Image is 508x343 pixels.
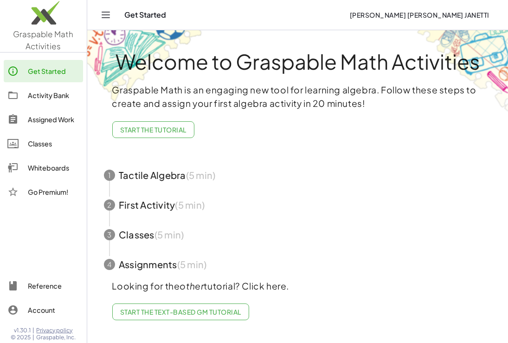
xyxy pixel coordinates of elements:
[180,280,204,291] em: other
[112,83,483,110] p: Graspable Math is an engaging new tool for learning algebra. Follow these steps to create and ass...
[93,220,502,250] button: 3Classes(5 min)
[4,157,83,179] a: Whiteboards
[93,250,502,279] button: 4Assignments(5 min)
[112,303,249,320] a: Start the Text-based GM Tutorial
[112,121,194,138] button: Start the Tutorial
[28,304,79,316] div: Account
[4,275,83,297] a: Reference
[349,11,489,19] span: [PERSON_NAME] [PERSON_NAME] Janetti
[120,125,186,134] span: Start the Tutorial
[4,60,83,82] a: Get Started
[28,186,79,198] div: Go Premium!
[93,190,502,220] button: 2First Activity(5 min)
[342,7,497,23] button: [PERSON_NAME] [PERSON_NAME] Janetti
[4,84,83,106] a: Activity Bank
[37,327,76,334] a: Privacy policy
[13,29,74,51] span: Graspable Math Activities
[120,308,241,316] span: Start the Text-based GM Tutorial
[28,90,79,101] div: Activity Bank
[37,334,76,341] span: Graspable, Inc.
[104,199,115,211] div: 2
[4,108,83,131] a: Assigned Work
[33,327,35,334] span: |
[93,51,502,72] h1: Welcome to Graspable Math Activities
[14,327,31,334] span: v1.30.1
[28,280,79,291] div: Reference
[93,160,502,190] button: 1Tactile Algebra(5 min)
[4,299,83,321] a: Account
[28,114,79,125] div: Assigned Work
[28,162,79,173] div: Whiteboards
[104,170,115,181] div: 1
[28,66,79,77] div: Get Started
[98,7,113,22] button: Toggle navigation
[4,132,83,155] a: Classes
[33,334,35,341] span: |
[104,259,115,270] div: 4
[104,229,115,240] div: 3
[28,138,79,149] div: Classes
[11,334,31,341] span: © 2025
[112,279,483,293] p: Looking for the tutorial? Click here.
